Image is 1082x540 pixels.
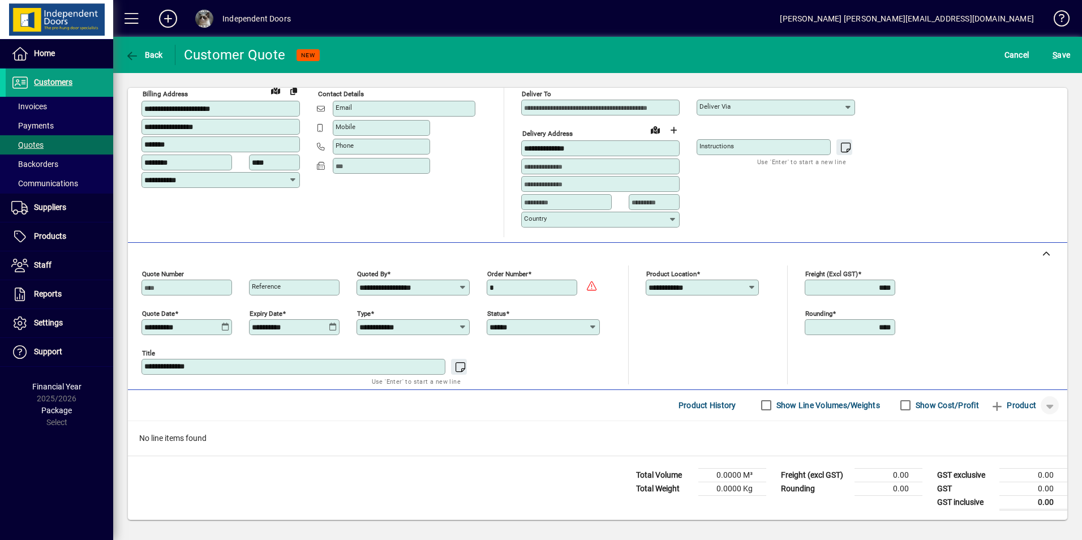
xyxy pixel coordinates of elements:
a: Knowledge Base [1045,2,1068,39]
span: Customers [34,78,72,87]
span: Cancel [1004,46,1029,64]
mat-hint: Use 'Enter' to start a new line [372,375,461,388]
button: Back [122,45,166,65]
div: Customer Quote [184,46,286,64]
td: 0.00 [999,468,1067,482]
button: Cancel [1002,45,1032,65]
span: Payments [11,121,54,130]
span: Settings [34,318,63,327]
button: Choose address [664,121,682,139]
mat-label: Type [357,309,371,317]
mat-label: Title [142,349,155,357]
span: S [1053,50,1057,59]
span: Quotes [11,140,44,149]
button: Copy to Delivery address [285,82,303,100]
span: Communications [11,179,78,188]
mat-label: Status [487,309,506,317]
a: Reports [6,280,113,308]
a: Staff [6,251,113,280]
button: Product History [674,395,741,415]
div: No line items found [128,421,1067,456]
app-page-header-button: Back [113,45,175,65]
td: Total Volume [630,468,698,482]
button: Save [1050,45,1073,65]
span: Backorders [11,160,58,169]
span: Support [34,347,62,356]
td: GST exclusive [931,468,999,482]
td: 0.0000 M³ [698,468,766,482]
label: Show Cost/Profit [913,400,979,411]
span: Suppliers [34,203,66,212]
mat-label: Rounding [805,309,832,317]
a: View on map [267,81,285,99]
a: Support [6,338,113,366]
span: Home [34,49,55,58]
mat-label: Country [524,215,547,222]
a: View on map [646,121,664,139]
mat-label: Expiry date [250,309,282,317]
mat-label: Mobile [336,123,355,131]
td: Freight (excl GST) [775,468,855,482]
td: 0.0000 Kg [698,482,766,495]
mat-label: Deliver To [522,90,551,98]
span: Staff [34,260,51,269]
span: Financial Year [32,382,81,391]
span: Products [34,232,66,241]
span: Reports [34,289,62,298]
a: Home [6,40,113,68]
td: GST inclusive [931,495,999,509]
mat-label: Reference [252,282,281,290]
a: Suppliers [6,194,113,222]
a: Products [6,222,113,251]
a: Communications [6,174,113,193]
td: 0.00 [855,468,922,482]
mat-label: Freight (excl GST) [805,269,858,277]
label: Show Line Volumes/Weights [774,400,880,411]
td: Rounding [775,482,855,495]
mat-label: Instructions [699,142,734,150]
span: NEW [301,52,315,59]
button: Profile [186,8,222,29]
mat-label: Email [336,104,352,112]
a: Quotes [6,135,113,155]
span: Product History [679,396,736,414]
mat-label: Quote date [142,309,175,317]
div: [PERSON_NAME] [PERSON_NAME][EMAIL_ADDRESS][DOMAIN_NAME] [780,10,1034,28]
a: Backorders [6,155,113,174]
button: Add [150,8,186,29]
mat-hint: Use 'Enter' to start a new line [757,155,846,168]
mat-label: Product location [646,269,697,277]
span: Back [125,50,163,59]
mat-label: Quote number [142,269,184,277]
a: Invoices [6,97,113,116]
a: Payments [6,116,113,135]
td: 0.00 [999,495,1067,509]
button: Product [985,395,1042,415]
td: 0.00 [999,482,1067,495]
mat-label: Quoted by [357,269,387,277]
mat-label: Deliver via [699,102,731,110]
td: Total Weight [630,482,698,495]
td: GST [931,482,999,495]
span: Invoices [11,102,47,111]
td: 0.00 [855,482,922,495]
mat-label: Phone [336,142,354,149]
div: Independent Doors [222,10,291,28]
span: ave [1053,46,1070,64]
mat-label: Order number [487,269,528,277]
span: Product [990,396,1036,414]
a: Settings [6,309,113,337]
span: Package [41,406,72,415]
